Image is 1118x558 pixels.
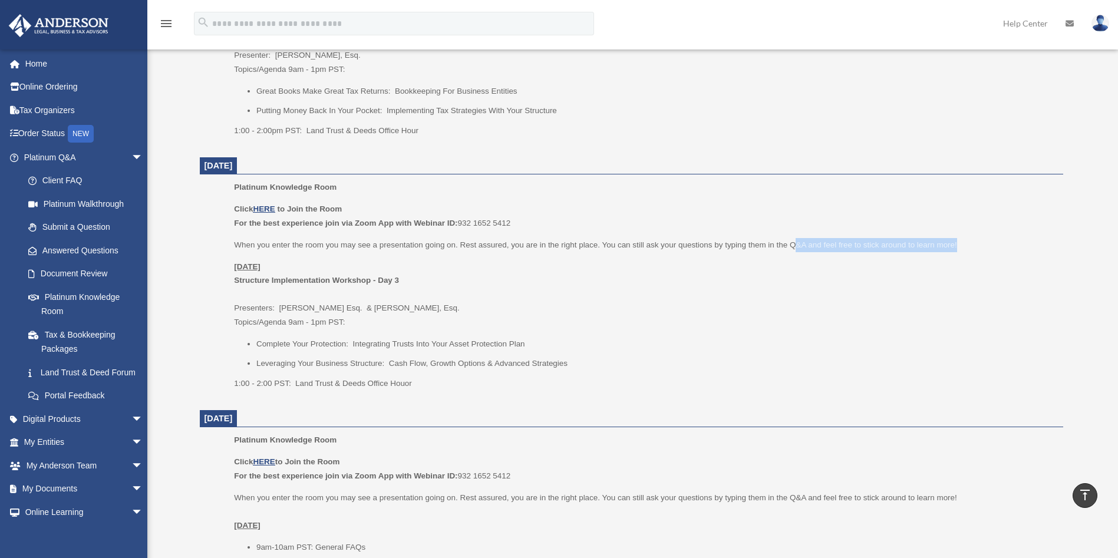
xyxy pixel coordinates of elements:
[5,14,112,37] img: Anderson Advisors Platinum Portal
[8,407,161,431] a: Digital Productsarrow_drop_down
[234,262,260,271] u: [DATE]
[256,104,1055,118] li: Putting Money Back In Your Pocket: Implementing Tax Strategies With Your Structure
[234,204,277,213] b: Click
[1078,488,1092,502] i: vertical_align_top
[234,260,1054,329] p: Presenters: [PERSON_NAME] Esq. & [PERSON_NAME], Esq. Topics/Agenda 9am - 1pm PST:
[234,377,1054,391] p: 1:00 - 2:00 PST: Land Trust & Deeds Office Houor
[131,146,155,170] span: arrow_drop_down
[8,98,161,122] a: Tax Organizers
[17,192,161,216] a: Platinum Walkthrough
[234,435,337,444] span: Platinum Knowledge Room
[159,21,173,31] a: menu
[1091,15,1109,32] img: User Pic
[234,491,1054,533] p: When you enter the room you may see a presentation going on. Rest assured, you are in the right p...
[8,122,161,146] a: Order StatusNEW
[234,238,1054,252] p: When you enter the room you may see a presentation going on. Rest assured, you are in the right p...
[234,183,337,191] span: Platinum Knowledge Room
[8,454,161,477] a: My Anderson Teamarrow_drop_down
[17,169,161,193] a: Client FAQ
[234,124,1054,138] p: 1:00 - 2:00pm PST: Land Trust & Deeds Office Hour
[256,84,1055,98] li: Great Books Make Great Tax Returns: Bookkeeping For Business Entities
[8,500,161,524] a: Online Learningarrow_drop_down
[197,16,210,29] i: search
[131,407,155,431] span: arrow_drop_down
[234,457,339,466] b: Click to Join the Room
[253,457,275,466] a: HERE
[205,414,233,423] span: [DATE]
[234,471,457,480] b: For the best experience join via Zoom App with Webinar ID:
[253,204,275,213] a: HERE
[8,52,161,75] a: Home
[234,202,1054,230] p: 932 1652 5412
[17,384,161,408] a: Portal Feedback
[131,431,155,455] span: arrow_drop_down
[17,361,161,384] a: Land Trust & Deed Forum
[256,540,1055,554] li: 9am-10am PST: General FAQs
[17,285,155,323] a: Platinum Knowledge Room
[17,262,161,286] a: Document Review
[205,161,233,170] span: [DATE]
[234,521,260,530] u: [DATE]
[234,276,399,285] b: Structure Implementation Workshop - Day 3
[256,337,1055,351] li: Complete Your Protection: Integrating Trusts Into Your Asset Protection Plan
[159,16,173,31] i: menu
[256,356,1055,371] li: Leveraging Your Business Structure: Cash Flow, Growth Options & Advanced Strategies
[131,500,155,524] span: arrow_drop_down
[17,239,161,262] a: Answered Questions
[234,219,457,227] b: For the best experience join via Zoom App with Webinar ID:
[8,477,161,501] a: My Documentsarrow_drop_down
[278,204,342,213] b: to Join the Room
[8,75,161,99] a: Online Ordering
[17,216,161,239] a: Submit a Question
[68,125,94,143] div: NEW
[8,431,161,454] a: My Entitiesarrow_drop_down
[8,146,161,169] a: Platinum Q&Aarrow_drop_down
[234,455,1054,483] p: 932 1652 5412
[131,477,155,501] span: arrow_drop_down
[131,454,155,478] span: arrow_drop_down
[17,323,161,361] a: Tax & Bookkeeping Packages
[1073,483,1097,508] a: vertical_align_top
